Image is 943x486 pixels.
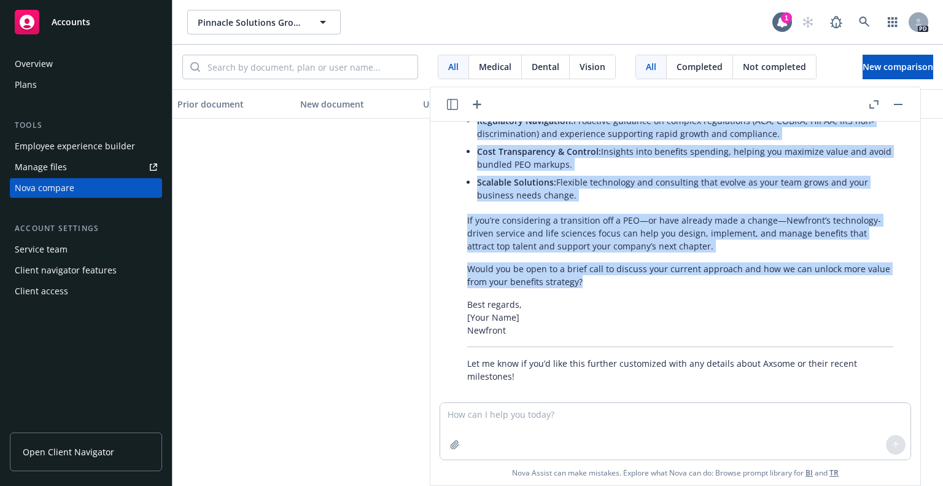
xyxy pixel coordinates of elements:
a: Client access [10,281,162,301]
li: Insights into benefits spending, helping you maximize value and avoid bundled PEO markups. [477,143,893,173]
button: Pinnacle Solutions Group [187,10,341,34]
button: New comparison [863,55,933,79]
span: Nova Assist can make mistakes. Explore what Nova can do: Browse prompt library for and [512,460,839,485]
span: Vision [580,60,605,73]
a: Service team [10,240,162,259]
p: If you’re considering a transition off a PEO—or have already made a change—Newfront’s technology-... [467,214,893,253]
svg: Search [190,62,200,72]
div: Manage files [15,157,67,177]
li: Flexible technology and consulting that evolve as your team grows and your business needs change. [477,173,893,204]
p: Let me know if you’d like this further customized with any details about Axsome or their recent m... [467,357,893,383]
div: Employee experience builder [15,136,135,156]
p: Best regards, [Your Name] Newfront [467,298,893,337]
a: Manage files [10,157,162,177]
span: Cost Transparency & Control: [477,146,601,157]
div: 1 [781,12,792,23]
a: Start snowing [796,10,820,34]
a: Nova compare [10,178,162,198]
div: Prior document [177,98,290,111]
div: Nova compare [15,178,74,198]
a: Report a Bug [824,10,848,34]
span: Dental [532,60,559,73]
a: Overview [10,54,162,74]
a: Client navigator features [10,261,162,280]
a: BI [805,468,813,478]
li: Proactive guidance on complex regulations (ACA, COBRA, HIPAA, IRS non-discrimination) and experie... [477,112,893,143]
div: Client access [15,281,68,301]
p: Would you be open to a brief call to discuss your current approach and how we can unlock more val... [467,262,893,288]
div: Plans [15,75,37,95]
button: New document [295,89,418,119]
span: All [646,60,656,73]
div: Account settings [10,222,162,235]
span: Medical [479,60,511,73]
button: Prior document [173,89,295,119]
span: Accounts [52,17,90,27]
div: Tools [10,119,162,131]
span: New comparison [863,61,933,73]
div: Service team [15,240,68,259]
span: Completed [677,60,723,73]
span: All [448,60,459,73]
span: Scalable Solutions: [477,176,556,188]
a: Plans [10,75,162,95]
a: TR [829,468,839,478]
span: Pinnacle Solutions Group [198,16,304,29]
input: Search by document, plan or user name... [200,55,417,79]
button: User [418,89,510,119]
div: User [423,98,505,111]
div: Client navigator features [15,261,117,280]
div: Overview [15,54,53,74]
a: Switch app [880,10,905,34]
a: Employee experience builder [10,136,162,156]
span: Open Client Navigator [23,445,114,458]
span: Not completed [743,60,806,73]
a: Accounts [10,5,162,39]
a: Search [852,10,877,34]
div: New document [300,98,413,111]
